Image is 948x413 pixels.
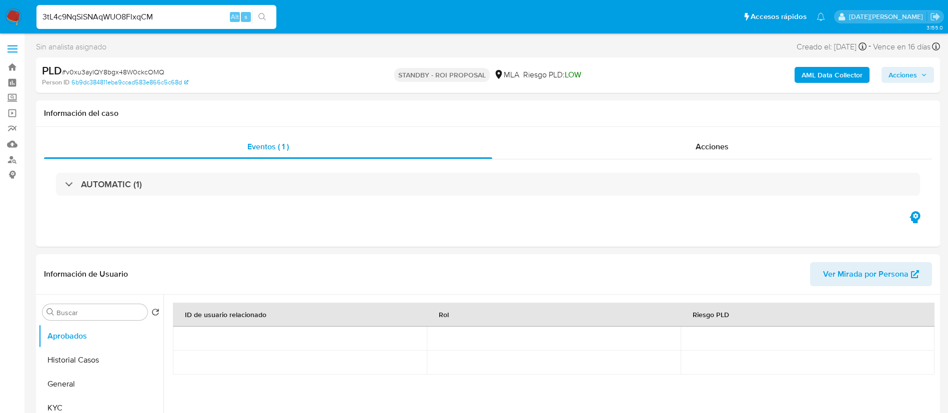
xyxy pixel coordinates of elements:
[797,40,867,53] div: Creado el: [DATE]
[36,41,106,52] span: Sin analista asignado
[930,11,941,22] a: Salir
[873,41,931,52] span: Vence en 16 días
[696,141,729,152] span: Acciones
[231,12,239,21] span: Alt
[38,348,163,372] button: Historial Casos
[247,141,289,152] span: Eventos ( 1 )
[56,308,143,317] input: Buscar
[810,262,932,286] button: Ver Mirada por Persona
[244,12,247,21] span: s
[42,62,62,78] b: PLD
[817,12,825,21] a: Notificaciones
[38,324,163,348] button: Aprobados
[795,67,870,83] button: AML Data Collector
[394,68,490,82] p: STANDBY - ROI PROPOSAL
[802,67,863,83] b: AML Data Collector
[36,10,276,23] input: Buscar usuario o caso...
[62,67,164,77] span: # v0xu3aylQY8bgx48W0ckcOMQ
[523,69,581,80] span: Riesgo PLD:
[882,67,934,83] button: Acciones
[869,40,871,53] span: -
[889,67,917,83] span: Acciones
[151,308,159,319] button: Volver al orden por defecto
[42,78,69,87] b: Person ID
[46,308,54,316] button: Buscar
[56,173,920,196] div: AUTOMATIC (1)
[71,78,188,87] a: 6b9dc384811eba9ccad583e866c5c68d
[565,69,581,80] span: LOW
[849,12,927,21] p: lucia.neglia@mercadolibre.com
[44,108,932,118] h1: Información del caso
[823,262,909,286] span: Ver Mirada por Persona
[252,10,272,24] button: search-icon
[494,69,519,80] div: MLA
[38,372,163,396] button: General
[44,269,128,279] h1: Información de Usuario
[751,11,807,22] span: Accesos rápidos
[81,179,142,190] h3: AUTOMATIC (1)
